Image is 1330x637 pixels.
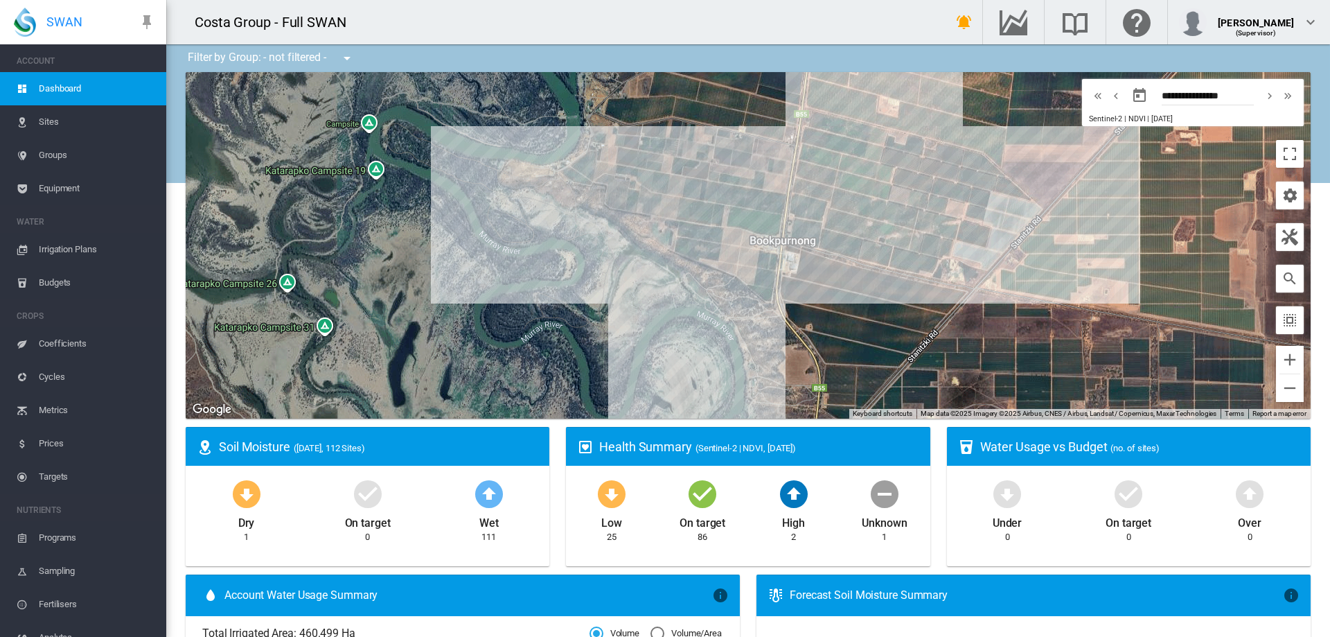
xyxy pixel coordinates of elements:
md-icon: icon-cog [1282,187,1298,204]
span: Account Water Usage Summary [224,588,712,603]
div: 1 [882,531,887,543]
div: Low [601,510,622,531]
div: 1 [244,531,249,543]
button: Zoom out [1276,374,1304,402]
div: [PERSON_NAME] [1218,10,1294,24]
md-icon: icon-chevron-right [1262,87,1277,104]
div: Over [1238,510,1261,531]
button: icon-menu-down [333,44,361,72]
md-icon: icon-bell-ring [956,14,973,30]
md-icon: icon-cup-water [958,439,975,455]
div: 25 [607,531,617,543]
md-icon: icon-thermometer-lines [768,587,784,604]
md-icon: icon-arrow-down-bold-circle [230,477,263,510]
img: Google [189,401,235,419]
div: Under [993,510,1022,531]
span: Programs [39,521,155,555]
span: Sampling [39,555,155,588]
md-icon: Search the knowledge base [1058,14,1092,30]
md-icon: icon-heart-box-outline [577,439,594,455]
img: SWAN-Landscape-Logo-Colour-drop.png [14,8,36,37]
md-icon: icon-checkbox-marked-circle [351,477,384,510]
div: 0 [1248,531,1252,543]
button: icon-chevron-left [1107,87,1125,104]
span: CROPS [17,305,155,327]
md-icon: icon-water [202,587,219,604]
div: 111 [481,531,496,543]
md-icon: icon-minus-circle [868,477,901,510]
div: Water Usage vs Budget [980,438,1300,455]
span: Map data ©2025 Imagery ©2025 Airbus, CNES / Airbus, Landsat / Copernicus, Maxar Technologies [921,410,1216,417]
a: Open this area in Google Maps (opens a new window) [189,401,235,419]
a: Report a map error [1252,410,1306,417]
span: Irrigation Plans [39,233,155,266]
md-icon: icon-information [1283,587,1300,604]
div: Filter by Group: - not filtered - [177,44,365,72]
md-icon: icon-chevron-down [1302,14,1319,30]
md-icon: icon-select-all [1282,312,1298,329]
md-icon: icon-chevron-left [1108,87,1124,104]
span: Coefficients [39,327,155,360]
div: 0 [1126,531,1131,543]
md-icon: icon-menu-down [339,50,355,67]
div: Costa Group - Full SWAN [195,12,359,32]
span: ([DATE], 112 Sites) [294,443,365,453]
button: icon-chevron-right [1261,87,1279,104]
div: 2 [791,531,796,543]
md-icon: Click here for help [1120,14,1153,30]
div: 0 [1005,531,1010,543]
md-icon: icon-arrow-up-bold-circle [472,477,506,510]
md-icon: icon-checkbox-marked-circle [1112,477,1145,510]
div: Soil Moisture [219,438,538,455]
button: icon-select-all [1276,306,1304,334]
md-icon: icon-map-marker-radius [197,439,213,455]
span: Sentinel-2 | NDVI [1089,114,1145,123]
div: Health Summary [599,438,919,455]
button: Zoom in [1276,346,1304,374]
img: profile.jpg [1179,8,1207,36]
button: Toggle fullscreen view [1276,140,1304,168]
div: 86 [698,531,707,543]
md-icon: icon-information [712,587,729,604]
div: 0 [365,531,370,543]
span: Sites [39,105,155,139]
button: icon-bell-ring [950,8,978,36]
div: On target [1106,510,1151,531]
div: Unknown [862,510,907,531]
span: (Supervisor) [1236,29,1277,37]
md-icon: icon-arrow-up-bold-circle [1233,477,1266,510]
button: md-calendar [1126,82,1153,110]
span: (no. of sites) [1110,443,1160,453]
span: Fertilisers [39,588,155,621]
button: icon-cog [1276,182,1304,209]
md-icon: icon-arrow-down-bold-circle [595,477,628,510]
div: High [782,510,805,531]
span: Groups [39,139,155,172]
span: | [DATE] [1147,114,1172,123]
span: SWAN [46,13,82,30]
button: icon-magnify [1276,265,1304,293]
div: On target [680,510,725,531]
button: icon-chevron-double-left [1089,87,1107,104]
span: Equipment [39,172,155,205]
md-icon: icon-pin [139,14,155,30]
md-icon: icon-chevron-double-right [1280,87,1295,104]
span: (Sentinel-2 | NDVI, [DATE]) [695,443,796,453]
button: icon-chevron-double-right [1279,87,1297,104]
span: WATER [17,211,155,233]
md-icon: icon-arrow-down-bold-circle [991,477,1024,510]
md-icon: icon-checkbox-marked-circle [686,477,719,510]
a: Terms [1225,410,1244,417]
span: Targets [39,460,155,494]
span: NUTRIENTS [17,499,155,521]
div: Wet [479,510,499,531]
span: Metrics [39,394,155,427]
div: Forecast Soil Moisture Summary [790,588,1283,603]
span: Budgets [39,266,155,299]
md-icon: icon-magnify [1282,270,1298,287]
span: Prices [39,427,155,460]
span: Cycles [39,360,155,394]
md-icon: Go to the Data Hub [997,14,1030,30]
span: ACCOUNT [17,50,155,72]
button: Keyboard shortcuts [853,409,912,419]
